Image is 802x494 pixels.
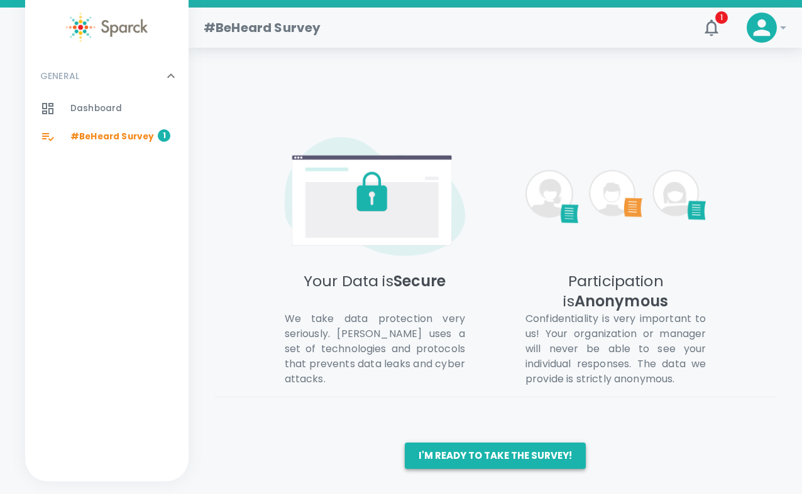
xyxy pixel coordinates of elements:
p: GENERAL [40,70,79,82]
p: Confidentiality is very important to us! Your organization or manager will never be able to see y... [525,311,706,387]
a: Dashboard [25,95,189,122]
a: Sparck logo [25,13,189,42]
div: GENERAL [25,57,189,95]
p: We take data protection very seriously. [PERSON_NAME] uses a set of technologies and protocols th... [285,311,465,387]
img: Sparck logo [66,13,148,42]
span: Anonymous [574,291,668,311]
a: #BeHeard Survey1 [25,123,189,151]
div: GENERAL [25,95,189,156]
span: #BeHeard Survey [70,131,154,143]
h1: #BeHeard Survey [204,18,321,38]
h5: Your Data is [285,271,465,311]
img: [object Object] [285,136,465,257]
h5: Participation is [525,271,706,311]
button: 1 [696,13,727,43]
button: I'm ready to take the survey! [405,443,586,469]
span: 1 [158,129,170,142]
span: 1 [715,11,728,24]
span: Dashboard [70,102,122,115]
span: Secure [393,271,446,291]
img: [object Object] [525,136,706,257]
